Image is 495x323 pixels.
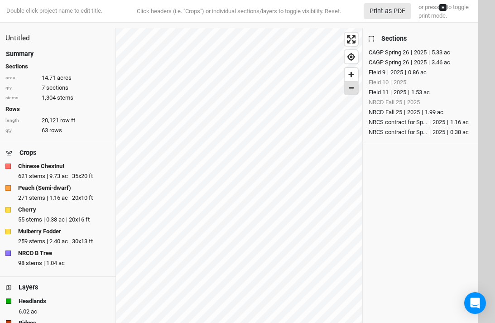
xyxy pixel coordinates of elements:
[5,85,37,92] div: qty
[381,34,407,43] div: Sections
[390,78,392,87] div: |
[369,98,402,107] div: NRCD Fall 25
[368,127,469,135] button: NRCS contract for Spring 27|2025|0.38 ac
[428,48,430,57] div: |
[369,48,409,57] div: CAGP Spring 26
[18,249,52,257] strong: NRCD B Tree
[428,58,430,67] div: |
[5,34,110,43] div: Untitled
[402,108,443,117] div: 2025 1.99 ac
[387,68,389,77] div: |
[49,126,62,135] span: rows
[5,117,37,124] div: length
[5,116,110,125] div: 20,121
[18,259,110,267] div: 98 stems | 1.04 ac
[369,78,389,87] div: Field 10
[19,148,36,158] div: Crops
[5,106,110,113] h4: Rows
[5,296,110,314] button: Headlands6.02 ac
[369,68,385,77] div: Field 9
[18,237,110,246] div: 259 stems | 2.40 ac | 30x13 ft
[368,117,469,125] button: NRCS contract for Spring 27|2025|1.16 ac
[18,227,61,236] strong: Mulberry Fodder
[364,3,411,19] button: Print as PDF
[18,216,110,224] div: 55 stems | 0.38 ac | 20x16 ft
[345,33,358,46] button: Enter fullscreen
[345,50,358,63] button: Find my location
[439,4,447,11] kbd: H
[405,68,406,77] div: |
[5,63,110,70] h4: Sections
[385,68,427,77] div: 2025 0.86 ac
[5,74,110,82] div: 14.71
[408,88,409,97] div: |
[345,82,358,94] span: Zoom out
[422,108,423,117] div: |
[369,58,409,67] div: CAGP Spring 26
[5,127,37,134] div: qty
[369,118,428,127] div: NRCS contract for Spring 27
[57,94,73,102] span: stems
[19,308,110,316] div: 6.02 ac
[368,87,469,96] button: Field 11|2025|1.53 ac
[411,58,412,67] div: |
[368,107,469,116] button: NRCD Fall 25|2025|1.99 ac
[46,84,68,92] span: sections
[447,118,448,127] div: |
[60,116,75,125] span: row ft
[5,94,110,102] div: 1,304
[369,128,428,137] div: NRCS contract for Spring 27
[5,126,110,135] div: 63
[19,283,38,292] div: Layers
[57,74,72,82] span: acres
[5,75,37,82] div: area
[428,118,469,127] div: 2025 1.16 ac
[402,98,420,107] div: 2025
[19,297,46,306] strong: Headlands
[429,118,431,127] div: |
[404,108,405,117] div: |
[5,7,102,15] div: Double click project name to edit title.
[369,108,402,117] div: NRCD Fall 25
[464,292,486,314] div: Open Intercom Messenger
[325,7,341,16] button: Reset.
[18,172,110,180] div: 621 stems | 9.73 ac | 35x20 ft
[6,49,34,59] div: Summary
[368,48,469,56] button: CAGP Spring 26|2025|5.33 ac
[18,184,71,192] strong: Peach (Semi-dwarf)
[409,48,450,57] div: 2025 5.33 ac
[368,97,469,106] button: NRCD Fall 25|2025
[119,7,359,16] div: Click headers (i.e. "Crops") or individual sections/layers to toggle visibility.
[345,81,358,94] button: Zoom out
[389,78,406,87] div: 2025
[18,162,64,170] strong: Chinese Chestnut
[389,88,430,97] div: 2025 1.53 ac
[5,84,110,92] div: 7
[345,68,358,81] button: Zoom in
[368,58,469,66] button: CAGP Spring 26|2025|3.46 ac
[411,48,412,57] div: |
[404,98,405,107] div: |
[18,206,36,214] strong: Cherry
[429,128,431,137] div: |
[447,128,448,137] div: |
[5,95,37,101] div: stems
[368,77,469,86] button: Field 10|2025
[18,194,110,202] div: 271 stems | 1.16 ac | 20x10 ft
[428,128,469,137] div: 2025 0.38 ac
[369,88,389,97] div: Field 11
[390,88,392,97] div: |
[368,67,469,76] button: Field 9|2025|0.86 ac
[409,58,450,67] div: 2025 3.46 ac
